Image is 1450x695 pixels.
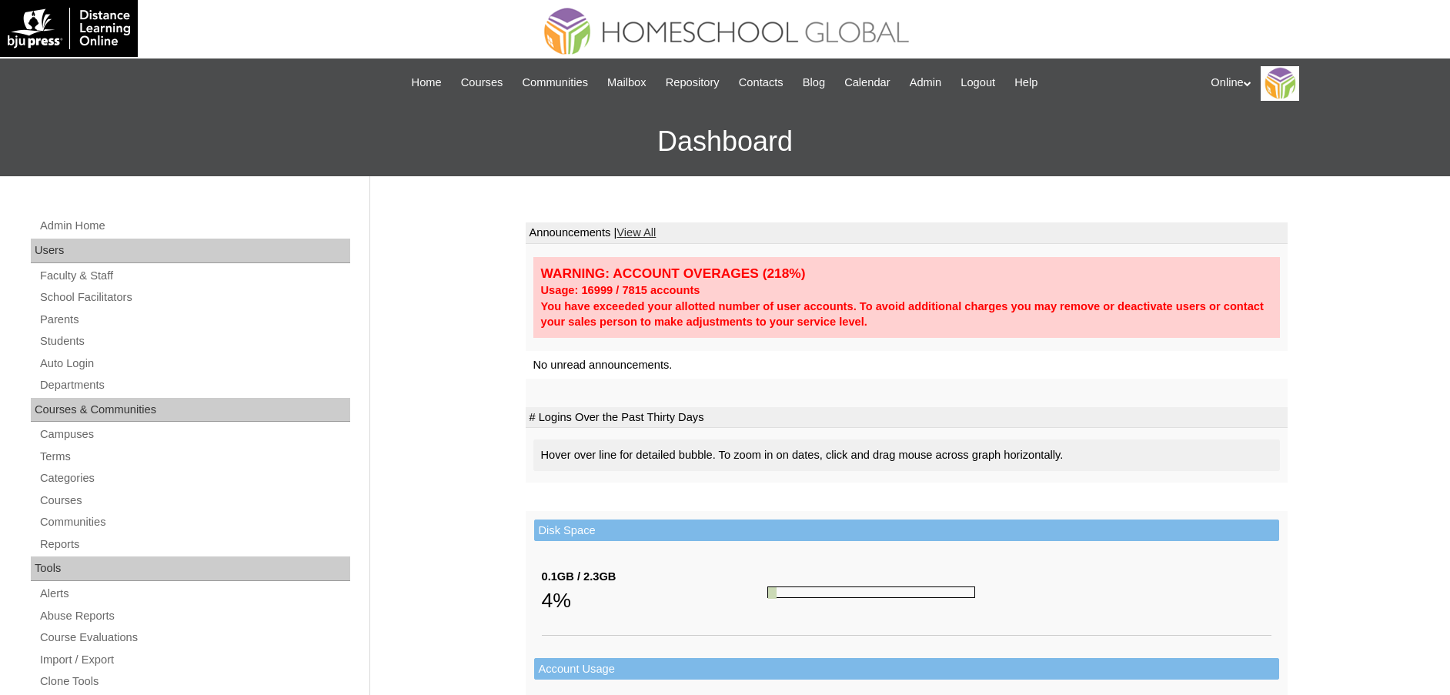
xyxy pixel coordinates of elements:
[803,74,825,92] span: Blog
[541,284,700,296] strong: Usage: 16999 / 7815 accounts
[533,439,1280,471] div: Hover over line for detailed bubble. To zoom in on dates, click and drag mouse across graph horiz...
[38,425,350,444] a: Campuses
[1007,74,1045,92] a: Help
[902,74,950,92] a: Admin
[542,585,768,616] div: 4%
[38,491,350,510] a: Courses
[8,107,1442,176] h3: Dashboard
[542,569,768,585] div: 0.1GB / 2.3GB
[837,74,897,92] a: Calendar
[38,513,350,532] a: Communities
[522,74,588,92] span: Communities
[541,265,1272,282] div: WARNING: ACCOUNT OVERAGES (218%)
[600,74,654,92] a: Mailbox
[1014,74,1037,92] span: Help
[961,74,995,92] span: Logout
[607,74,646,92] span: Mailbox
[38,447,350,466] a: Terms
[38,288,350,307] a: School Facilitators
[8,8,130,49] img: logo-white.png
[412,74,442,92] span: Home
[910,74,942,92] span: Admin
[38,672,350,691] a: Clone Tools
[38,332,350,351] a: Students
[38,469,350,488] a: Categories
[541,299,1272,330] div: You have exceeded your allotted number of user accounts. To avoid additional charges you may remo...
[616,226,656,239] a: View All
[1211,66,1435,101] div: Online
[526,351,1288,379] td: No unread announcements.
[526,407,1288,429] td: # Logins Over the Past Thirty Days
[38,266,350,286] a: Faculty & Staff
[38,376,350,395] a: Departments
[31,398,350,423] div: Courses & Communities
[38,650,350,670] a: Import / Export
[38,584,350,603] a: Alerts
[404,74,449,92] a: Home
[953,74,1003,92] a: Logout
[38,628,350,647] a: Course Evaluations
[453,74,511,92] a: Courses
[666,74,720,92] span: Repository
[534,520,1279,542] td: Disk Space
[38,606,350,626] a: Abuse Reports
[658,74,727,92] a: Repository
[514,74,596,92] a: Communities
[526,222,1288,244] td: Announcements |
[731,74,791,92] a: Contacts
[31,239,350,263] div: Users
[38,535,350,554] a: Reports
[534,658,1279,680] td: Account Usage
[795,74,833,92] a: Blog
[844,74,890,92] span: Calendar
[31,556,350,581] div: Tools
[739,74,783,92] span: Contacts
[38,216,350,236] a: Admin Home
[1261,66,1299,101] img: Online Academy
[38,354,350,373] a: Auto Login
[38,310,350,329] a: Parents
[461,74,503,92] span: Courses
